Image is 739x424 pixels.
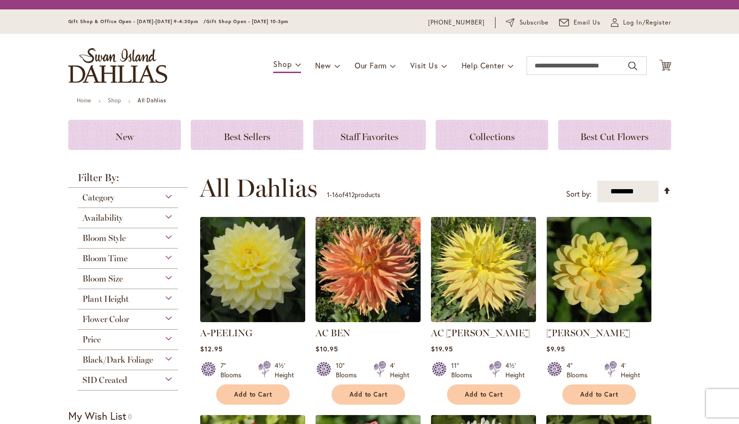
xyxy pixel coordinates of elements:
[558,120,671,150] a: Best Cut Flowers
[546,344,565,353] span: $9.95
[200,344,223,353] span: $12.95
[580,391,619,399] span: Add to Cart
[316,344,338,353] span: $10.95
[546,217,651,322] img: AHOY MATEY
[200,174,317,202] span: All Dahlias
[621,361,640,380] div: 4' Height
[234,391,273,399] span: Add to Cart
[200,315,305,324] a: A-Peeling
[82,253,128,264] span: Bloom Time
[580,131,649,142] span: Best Cut Flowers
[505,361,525,380] div: 4½' Height
[313,120,426,150] a: Staff Favorites
[431,327,530,339] a: AC [PERSON_NAME]
[623,18,671,27] span: Log In/Register
[82,355,153,365] span: Black/Dark Foliage
[546,327,630,339] a: [PERSON_NAME]
[428,18,485,27] a: [PHONE_NUMBER]
[191,120,303,150] a: Best Sellers
[82,294,129,304] span: Plant Height
[332,190,339,199] span: 16
[349,391,388,399] span: Add to Cart
[82,375,127,385] span: SID Created
[220,361,247,380] div: 7" Blooms
[451,361,478,380] div: 11" Blooms
[341,131,398,142] span: Staff Favorites
[68,173,188,188] strong: Filter By:
[566,185,592,203] label: Sort by:
[82,213,123,223] span: Availability
[345,190,355,199] span: 412
[82,314,129,324] span: Flower Color
[410,60,438,70] span: Visit Us
[562,384,636,405] button: Add to Cart
[332,384,405,405] button: Add to Cart
[390,361,409,380] div: 4' Height
[224,131,270,142] span: Best Sellers
[68,409,126,423] strong: My Wish List
[108,97,121,104] a: Shop
[574,18,601,27] span: Email Us
[68,48,167,83] a: store logo
[431,344,453,353] span: $19.95
[82,334,101,345] span: Price
[206,18,288,25] span: Gift Shop Open - [DATE] 10-3pm
[200,327,252,339] a: A-PEELING
[273,59,292,69] span: Shop
[336,361,362,380] div: 10" Blooms
[327,187,380,202] p: - of products
[506,18,549,27] a: Subscribe
[115,131,134,142] span: New
[316,217,421,322] img: AC BEN
[316,327,350,339] a: AC BEN
[628,58,637,74] button: Search
[355,60,387,70] span: Our Farm
[327,190,330,199] span: 1
[520,18,549,27] span: Subscribe
[68,18,207,25] span: Gift Shop & Office Open - [DATE]-[DATE] 9-4:30pm /
[611,18,671,27] a: Log In/Register
[77,97,91,104] a: Home
[216,384,290,405] button: Add to Cart
[567,361,593,380] div: 4" Blooms
[462,60,504,70] span: Help Center
[275,361,294,380] div: 4½' Height
[546,315,651,324] a: AHOY MATEY
[68,120,181,150] a: New
[82,192,114,203] span: Category
[465,391,503,399] span: Add to Cart
[138,97,166,104] strong: All Dahlias
[315,60,331,70] span: New
[200,217,305,322] img: A-Peeling
[431,217,536,322] img: AC Jeri
[447,384,520,405] button: Add to Cart
[82,233,126,243] span: Bloom Style
[436,120,548,150] a: Collections
[470,131,515,142] span: Collections
[431,315,536,324] a: AC Jeri
[82,274,123,284] span: Bloom Size
[559,18,601,27] a: Email Us
[316,315,421,324] a: AC BEN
